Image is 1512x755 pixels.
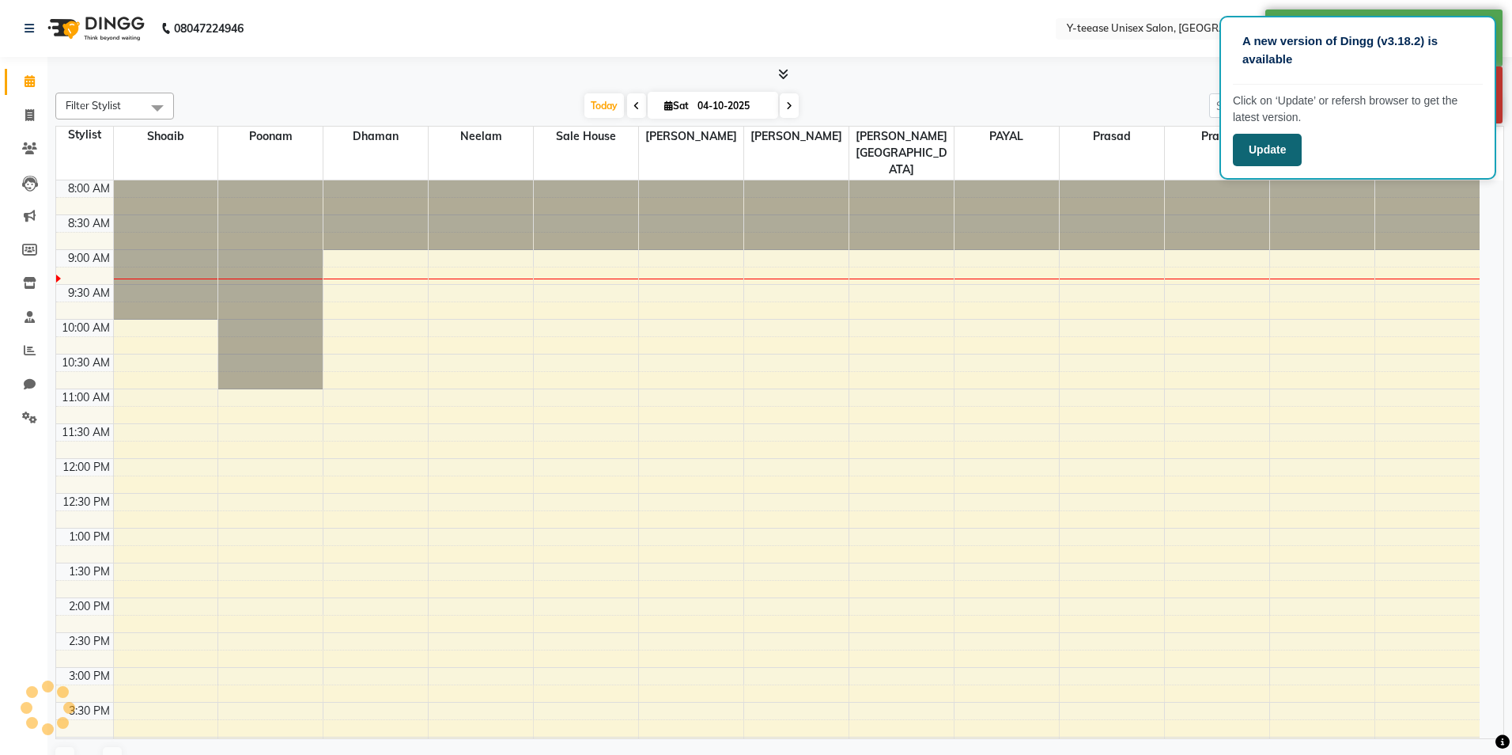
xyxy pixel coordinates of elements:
[584,93,624,118] span: Today
[56,127,113,143] div: Stylist
[660,100,693,112] span: Sat
[323,127,428,146] span: Dhaman
[534,127,638,146] span: Sale House
[66,668,113,685] div: 3:00 PM
[59,320,113,336] div: 10:00 AM
[1242,32,1473,68] p: A new version of Dingg (v3.18.2) is available
[66,738,113,754] div: 4:00 PM
[59,494,113,510] div: 12:30 PM
[40,6,149,51] img: logo
[429,127,533,146] span: Neelam
[59,459,113,476] div: 12:00 PM
[59,389,113,406] div: 11:00 AM
[65,215,113,232] div: 8:30 AM
[174,6,244,51] b: 08047224946
[66,99,121,112] span: Filter Stylist
[66,563,113,580] div: 1:30 PM
[66,703,113,719] div: 3:30 PM
[114,127,218,146] span: Shoaib
[66,529,113,545] div: 1:00 PM
[1060,127,1164,146] span: Prasad
[693,94,772,118] input: 2025-10-04
[65,180,113,197] div: 8:00 AM
[954,127,1059,146] span: PAYAL
[1233,93,1483,126] p: Click on ‘Update’ or refersh browser to get the latest version.
[639,127,743,146] span: [PERSON_NAME]
[1165,127,1269,146] span: Pratik
[1209,93,1348,118] input: Search Appointment
[218,127,323,146] span: Poonam
[849,127,954,180] span: [PERSON_NAME][GEOGRAPHIC_DATA]
[65,285,113,302] div: 9:30 AM
[65,250,113,267] div: 9:00 AM
[59,424,113,441] div: 11:30 AM
[744,127,849,146] span: [PERSON_NAME]
[66,633,113,650] div: 2:30 PM
[1233,134,1302,166] button: Update
[66,598,113,615] div: 2:00 PM
[59,355,113,371] div: 10:30 AM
